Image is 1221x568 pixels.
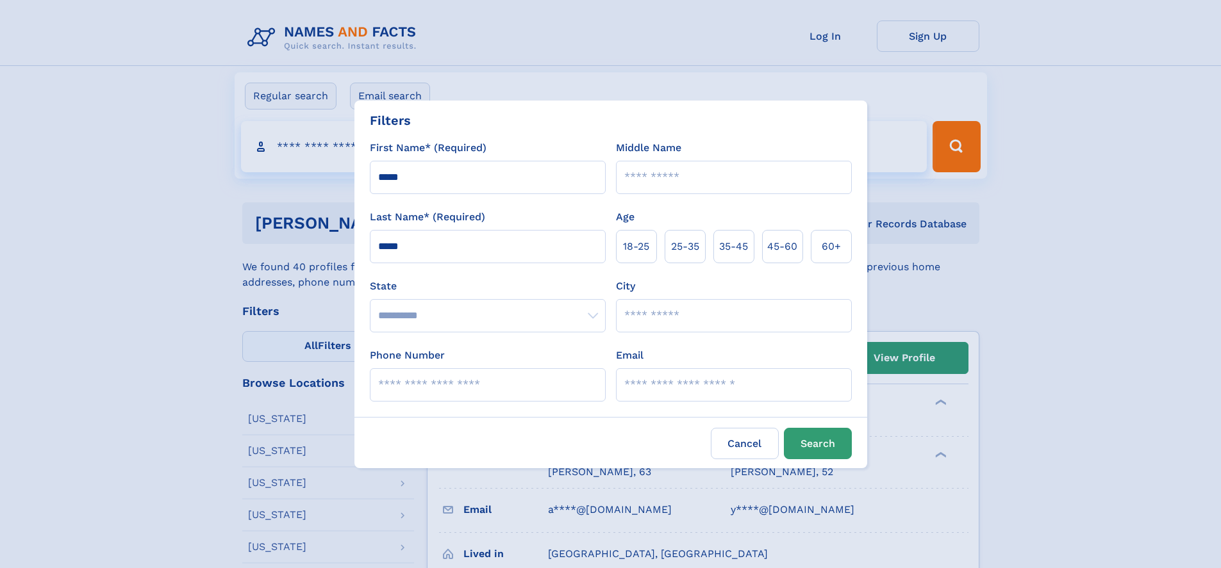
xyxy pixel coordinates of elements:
[616,140,681,156] label: Middle Name
[370,140,486,156] label: First Name* (Required)
[623,239,649,254] span: 18‑25
[767,239,797,254] span: 45‑60
[711,428,779,459] label: Cancel
[370,209,485,225] label: Last Name* (Required)
[719,239,748,254] span: 35‑45
[616,209,635,225] label: Age
[784,428,852,459] button: Search
[616,348,644,363] label: Email
[616,279,635,294] label: City
[822,239,841,254] span: 60+
[370,348,445,363] label: Phone Number
[671,239,699,254] span: 25‑35
[370,279,606,294] label: State
[370,111,411,130] div: Filters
